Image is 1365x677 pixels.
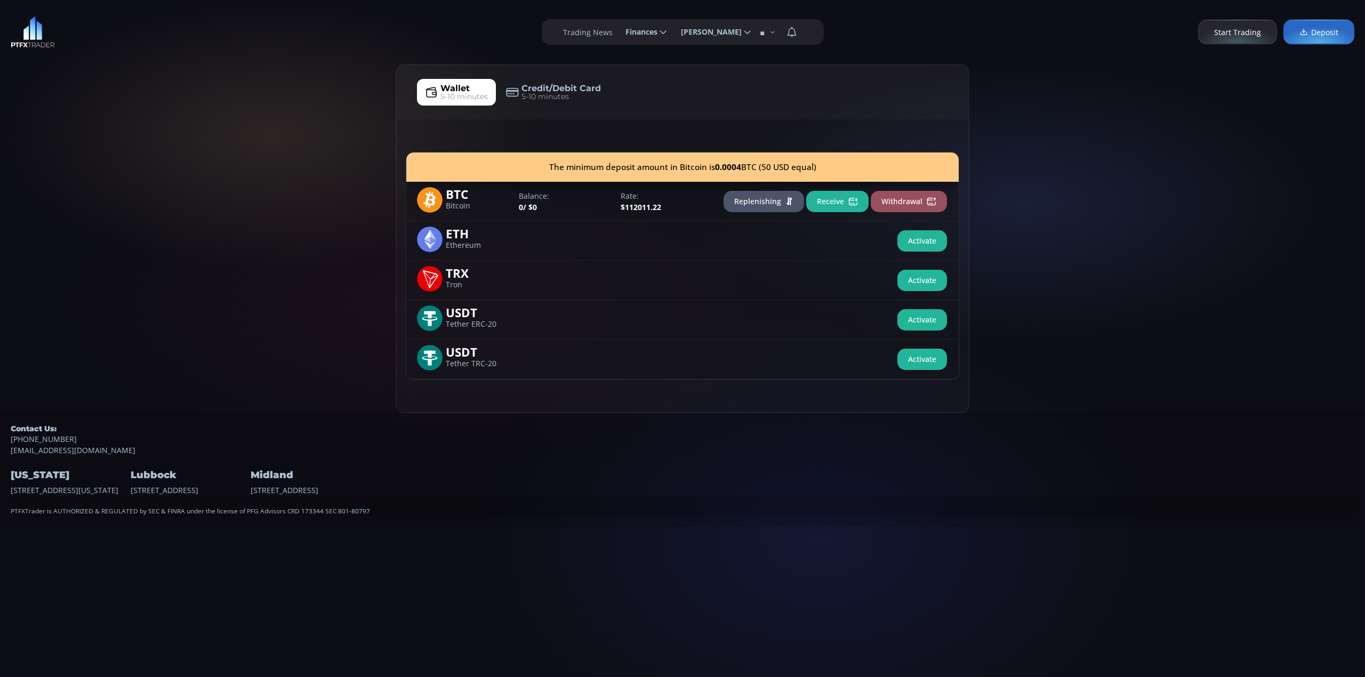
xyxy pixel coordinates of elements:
[446,321,511,328] span: Tether ERC-20
[11,496,1354,516] div: PTFXTrader is AUTHORIZED & REGULATED by SEC & FINRA under the license of PFG Advisors CRD 173344 ...
[513,190,615,213] div: 0
[1299,27,1338,38] span: Deposit
[446,266,511,278] span: TRX
[11,424,1354,433] h5: Contact Us:
[618,21,657,43] span: Finances
[11,16,55,48] img: LOGO
[11,424,1354,456] div: [EMAIL_ADDRESS][DOMAIN_NAME]
[251,456,368,495] div: [STREET_ADDRESS]
[446,227,511,239] span: ETH
[11,456,128,495] div: [STREET_ADDRESS][US_STATE]
[446,281,511,288] span: Tron
[498,79,609,106] a: Credit/Debit Card5-10 minutes
[521,82,601,95] span: Credit/Debit Card
[446,305,511,318] span: USDT
[446,187,511,199] span: BTC
[251,466,368,484] h4: Midland
[897,270,947,291] button: Activate
[131,466,248,484] h4: Lubbock
[1198,20,1277,45] a: Start Trading
[521,91,569,102] span: 5-10 minutes
[1214,27,1261,38] span: Start Trading
[871,191,947,212] button: Withdrawal
[519,190,610,202] label: Balance:
[131,456,248,495] div: [STREET_ADDRESS]
[446,345,511,357] span: USDT
[715,162,741,173] b: 0.0004
[446,203,511,209] span: Bitcoin
[446,360,511,367] span: Tether TRC-20
[724,191,804,212] button: Replenishing
[1283,20,1354,45] a: Deposit
[615,190,717,213] div: $112011.22
[11,466,128,484] h4: [US_STATE]
[417,79,496,106] a: Wallet5-10 minutes
[621,190,712,202] label: Rate:
[897,349,947,370] button: Activate
[897,230,947,252] button: Activate
[446,242,511,249] span: Ethereum
[11,433,1354,445] a: [PHONE_NUMBER]
[406,152,959,182] div: The minimum deposit amount in Bitcoin is BTC (50 USD equal)
[673,21,742,43] span: [PERSON_NAME]
[563,27,613,38] label: Trading News
[440,91,488,102] span: 5-10 minutes
[440,82,470,95] span: Wallet
[897,309,947,331] button: Activate
[806,191,869,212] button: Receive
[523,202,537,212] span: / $0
